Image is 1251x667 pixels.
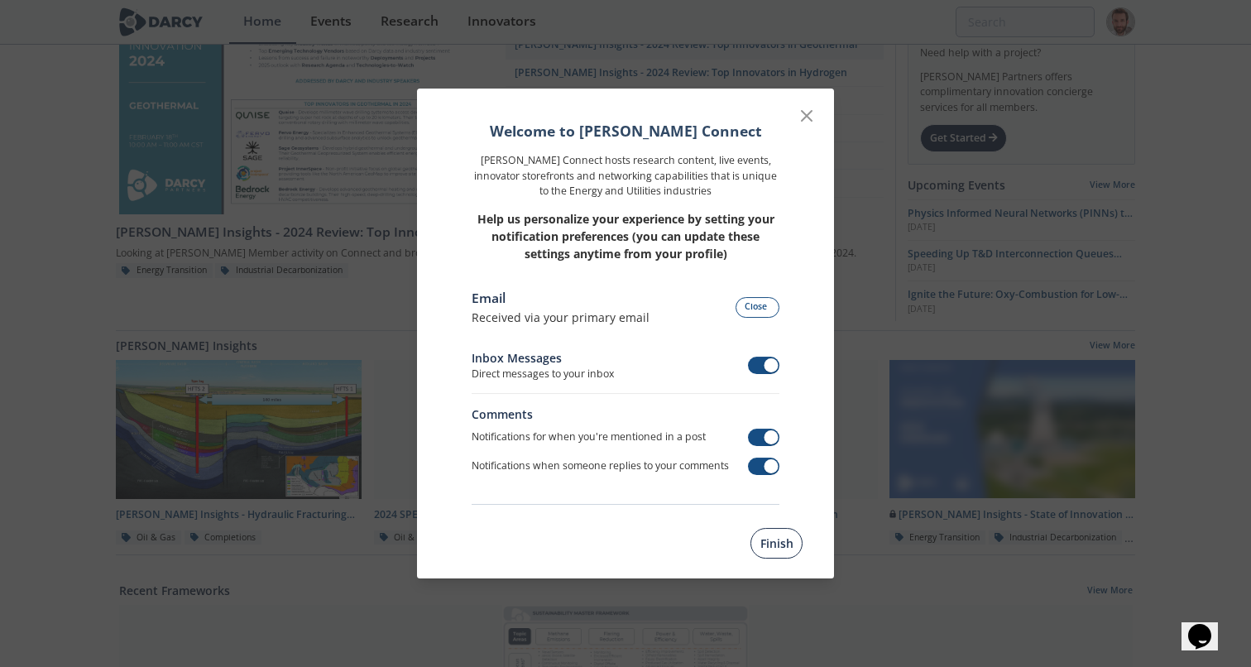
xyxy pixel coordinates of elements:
[472,367,614,381] div: Direct messages to your inbox
[472,349,614,367] div: Inbox Messages
[472,153,779,199] p: [PERSON_NAME] Connect hosts research content, live events, innovator storefronts and networking c...
[472,210,779,262] p: Help us personalize your experience by setting your notification preferences (you can update thes...
[750,528,803,559] button: Finish
[736,297,780,318] button: Close
[472,289,649,309] div: Email
[1181,601,1234,650] iframe: chat widget
[472,405,779,423] div: Comments
[472,309,649,326] p: Received via your primary email
[472,120,779,142] h1: Welcome to [PERSON_NAME] Connect
[472,429,706,444] p: Notifications for when you're mentioned in a post
[472,458,729,473] p: Notifications when someone replies to your comments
